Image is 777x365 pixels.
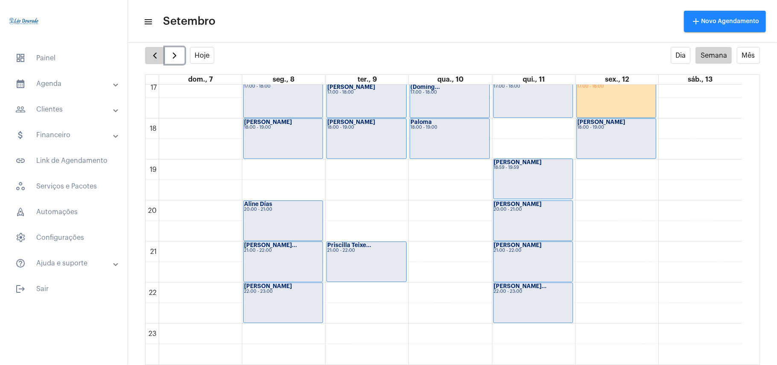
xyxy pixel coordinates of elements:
[577,119,625,125] strong: [PERSON_NAME]
[15,258,114,268] mat-panel-title: Ajuda e suporte
[145,47,165,64] button: Semana Anterior
[687,75,715,84] a: 13 de setembro de 2025
[9,279,119,299] span: Sair
[494,207,572,212] div: 20:00 - 21:00
[147,330,159,338] div: 23
[15,156,26,166] mat-icon: sidenav icon
[9,48,119,68] span: Painel
[696,47,732,64] button: Semana
[165,47,185,64] button: Próximo Semana
[15,104,114,115] mat-panel-title: Clientes
[15,104,26,115] mat-icon: sidenav icon
[494,283,547,289] strong: [PERSON_NAME]...
[436,75,465,84] a: 10 de setembro de 2025
[15,53,26,63] span: sidenav icon
[327,78,393,90] strong: [DEMOGRAPHIC_DATA][PERSON_NAME]
[671,47,691,64] button: Dia
[410,90,489,95] div: 17:00 - 18:00
[327,119,375,125] strong: [PERSON_NAME]
[148,289,159,297] div: 22
[356,75,378,84] a: 9 de setembro de 2025
[15,284,26,294] mat-icon: sidenav icon
[691,18,759,24] span: Novo Agendamento
[9,227,119,248] span: Configurações
[9,150,119,171] span: Link de Agendamento
[15,207,26,217] span: sidenav icon
[494,165,572,170] div: 18:59 - 19:59
[15,233,26,243] span: sidenav icon
[5,125,128,145] mat-expansion-panel-header: sidenav iconFinanceiro
[190,47,215,64] button: Hoje
[244,289,322,294] div: 22:00 - 23:00
[148,166,159,174] div: 19
[186,75,215,84] a: 7 de setembro de 2025
[494,201,542,207] strong: [PERSON_NAME]
[494,289,572,294] div: 22:00 - 23:00
[15,130,26,140] mat-icon: sidenav icon
[494,242,542,248] strong: [PERSON_NAME]
[577,84,655,89] div: 17:00 - 18:00
[271,75,296,84] a: 8 de setembro de 2025
[147,207,159,215] div: 20
[15,79,26,89] mat-icon: sidenav icon
[737,47,760,64] button: Mês
[410,78,458,90] strong: [PERSON_NAME] (Doming...
[149,248,159,256] div: 21
[684,11,766,32] button: Novo Agendamento
[5,99,128,120] mat-expansion-panel-header: sidenav iconClientes
[327,90,405,95] div: 17:00 - 18:00
[521,75,547,84] a: 11 de setembro de 2025
[244,201,272,207] strong: Aline Días
[494,84,572,89] div: 17:00 - 18:00
[149,84,159,91] div: 17
[15,79,114,89] mat-panel-title: Agenda
[244,125,322,130] div: 18:00 - 19:00
[7,4,41,38] img: 4c910ca3-f26c-c648-53c7-1a2041c6e520.jpg
[244,119,292,125] strong: [PERSON_NAME]
[603,75,631,84] a: 12 de setembro de 2025
[410,119,432,125] strong: Paloma
[494,248,572,253] div: 21:00 - 22:00
[244,84,322,89] div: 17:00 - 18:00
[15,181,26,191] span: sidenav icon
[9,202,119,222] span: Automações
[15,130,114,140] mat-panel-title: Financeiro
[577,125,655,130] div: 18:00 - 19:00
[143,17,152,27] mat-icon: sidenav icon
[9,176,119,197] span: Serviços e Pacotes
[410,125,489,130] div: 18:00 - 19:00
[494,159,542,165] strong: [PERSON_NAME]
[244,242,297,248] strong: [PERSON_NAME]...
[244,283,292,289] strong: [PERSON_NAME]
[148,125,159,132] div: 18
[244,248,322,253] div: 21:00 - 22:00
[5,253,128,274] mat-expansion-panel-header: sidenav iconAjuda e suporte
[15,258,26,268] mat-icon: sidenav icon
[163,15,215,28] span: Setembro
[244,207,322,212] div: 20:00 - 21:00
[327,125,405,130] div: 18:00 - 19:00
[5,74,128,94] mat-expansion-panel-header: sidenav iconAgenda
[691,16,701,26] mat-icon: add
[327,248,405,253] div: 21:00 - 22:00
[327,242,371,248] strong: Priscilla Teixe...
